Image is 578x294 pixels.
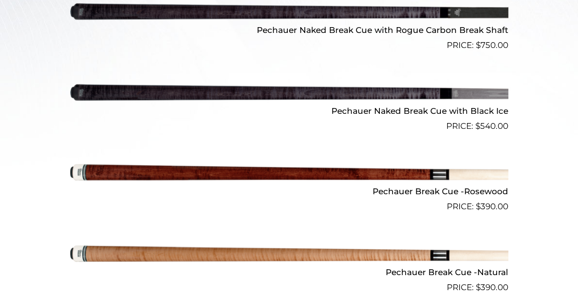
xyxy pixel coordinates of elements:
[70,21,508,39] h2: Pechauer Naked Break Cue with Rogue Carbon Break Shaft
[475,121,480,131] span: $
[476,40,508,50] bdi: 750.00
[475,121,508,131] bdi: 540.00
[476,282,481,292] span: $
[476,201,481,211] span: $
[70,56,508,132] a: Pechauer Naked Break Cue with Black Ice $540.00
[70,137,508,213] a: Pechauer Break Cue -Rosewood $390.00
[476,282,508,292] bdi: 390.00
[476,201,508,211] bdi: 390.00
[70,217,508,290] img: Pechauer Break Cue -Natural
[70,217,508,294] a: Pechauer Break Cue -Natural $390.00
[70,137,508,209] img: Pechauer Break Cue -Rosewood
[476,40,481,50] span: $
[70,56,508,128] img: Pechauer Naked Break Cue with Black Ice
